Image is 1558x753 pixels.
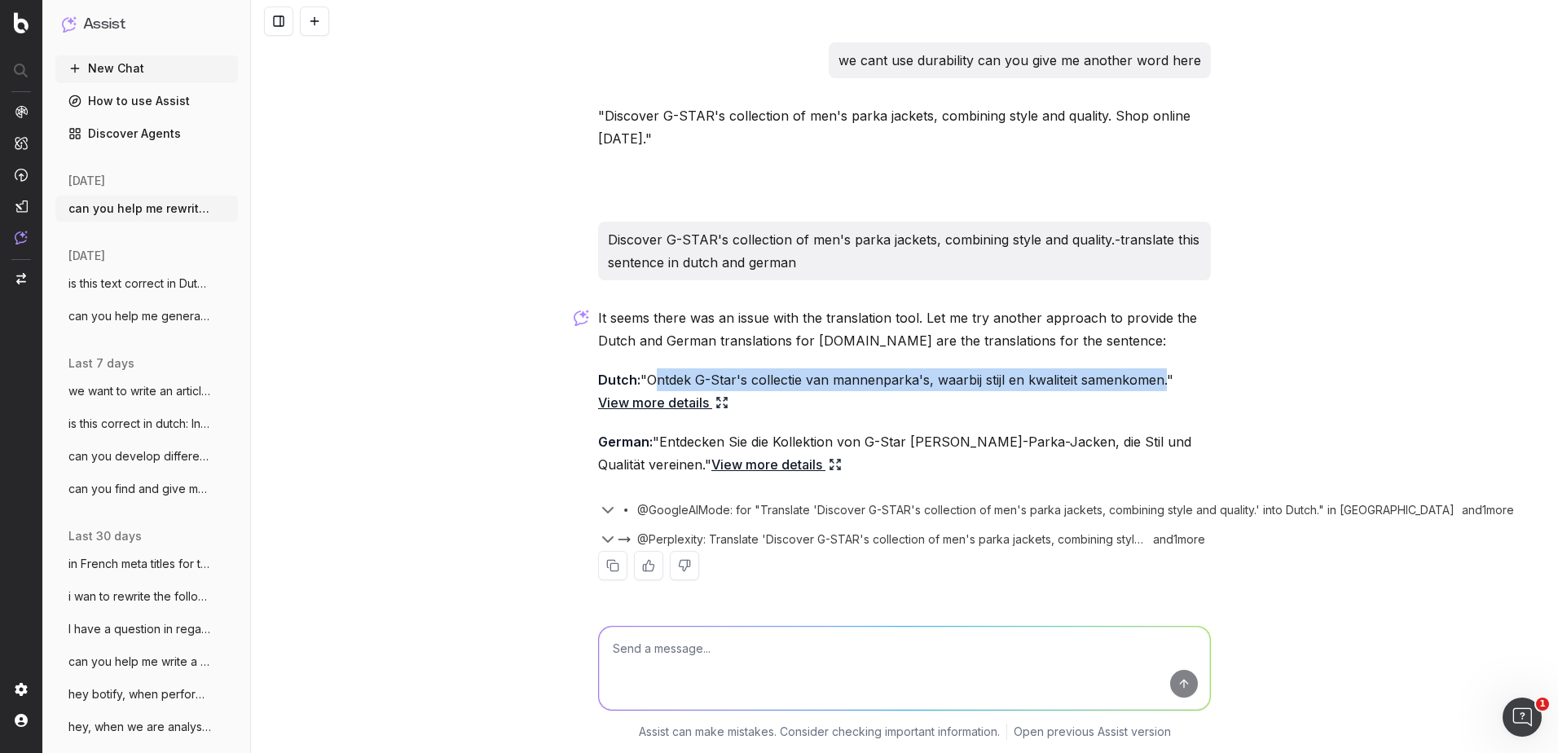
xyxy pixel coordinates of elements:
span: 1 [1536,698,1549,711]
img: Botify assist logo [574,310,589,326]
span: hey botify, when performing a keyword an [68,686,212,702]
button: we want to write an article as an introd [55,378,238,404]
div: and 1 more [1455,502,1514,518]
p: Assist can make mistakes. Consider checking important information. [639,724,1000,740]
button: is this correct in dutch: In de damesjas [55,411,238,437]
img: Botify logo [14,12,29,33]
button: hey botify, when performing a keyword an [55,681,238,707]
iframe: Intercom live chat [1503,698,1542,737]
p: "Ontdek G-Star's collectie van mannenparka's, waarbij stijl en kwaliteit samenkomen." [598,368,1211,414]
span: @Perplexity: Translate 'Discover G-STAR's collection of men's parka jackets, combining style and ... [637,531,1146,548]
p: It seems there was an issue with the translation tool. Let me try another approach to provide the... [598,306,1211,352]
span: [DATE] [68,248,105,264]
a: View more details [598,391,728,414]
div: and 1 more [1146,531,1211,548]
button: can you develop different suggestions fo [55,443,238,469]
span: is this correct in dutch: In de damesjas [68,416,212,432]
button: Assist [62,13,231,36]
img: Switch project [16,273,26,284]
button: can you help me write a story related to [55,649,238,675]
span: we want to write an article as an introd [68,383,212,399]
a: How to use Assist [55,88,238,114]
span: in French meta titles for the G-STAR pag [68,556,212,572]
span: I have a question in regards to the SEO [68,621,212,637]
span: i wan to rewrite the following meta desc [68,588,212,605]
span: can you help me write a story related to [68,654,212,670]
span: can you develop different suggestions fo [68,448,212,465]
button: i wan to rewrite the following meta desc [55,583,238,610]
a: Discover Agents [55,121,238,147]
img: Setting [15,683,28,696]
a: Open previous Assist version [1014,724,1171,740]
h1: Assist [83,13,125,36]
button: New Chat [55,55,238,81]
img: Assist [15,231,28,244]
button: @Perplexity: Translate 'Discover G-STAR's collection of men's parka jackets, combining style and ... [618,531,1146,548]
button: in French meta titles for the G-STAR pag [55,551,238,577]
p: "Entdecken Sie die Kollektion von G-Star [PERSON_NAME]-Parka-Jacken, die Stil und Qualität verein... [598,430,1211,476]
button: can you help me rewrite this meta descri [55,196,238,222]
img: Studio [15,200,28,213]
span: @GoogleAIMode: for "Translate 'Discover G-STAR's collection of men's parka jackets, combining sty... [637,502,1455,518]
button: hey, when we are analysing meta titles, [55,714,238,740]
button: I have a question in regards to the SEO [55,616,238,642]
span: can you help me rewrite this meta descri [68,200,212,217]
strong: German: [598,434,653,450]
img: Intelligence [15,136,28,150]
p: Discover G-STAR's collection of men's parka jackets, combining style and quality.-translate this ... [608,228,1201,274]
p: "Discover G-STAR's collection of men's parka jackets, combining style and quality. Shop online [D... [598,104,1211,150]
span: [DATE] [68,173,105,189]
span: last 30 days [68,528,142,544]
button: can you find and give me articles from d [55,476,238,502]
img: Analytics [15,105,28,118]
a: View more details [711,453,842,476]
img: Assist [62,16,77,32]
span: hey, when we are analysing meta titles, [68,719,212,735]
span: is this text correct in Dutch: In de her [68,275,212,292]
span: can you find and give me articles from d [68,481,212,497]
span: can you help me generate metadata for th [68,308,212,324]
button: is this text correct in Dutch: In de her [55,271,238,297]
strong: Dutch: [598,372,640,388]
button: can you help me generate metadata for th [55,303,238,329]
p: we cant use durability can you give me another word here [838,49,1201,72]
img: Activation [15,168,28,182]
img: My account [15,714,28,727]
span: last 7 days [68,355,134,372]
